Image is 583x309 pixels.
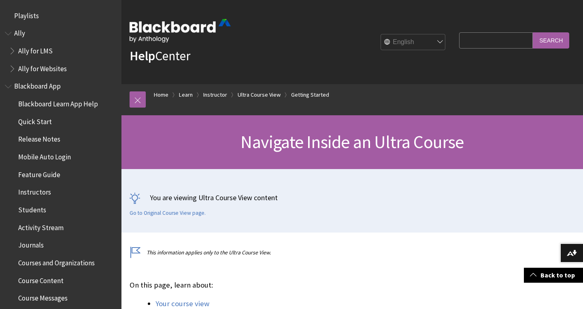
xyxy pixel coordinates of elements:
span: Feature Guide [18,168,60,179]
p: On this page, learn about: [130,280,455,290]
span: Students [18,203,46,214]
span: Playlists [14,9,39,20]
p: You are viewing Ultra Course View content [130,193,575,203]
a: Back to top [524,268,583,283]
p: This information applies only to the Ultra Course View. [130,249,455,256]
span: Quick Start [18,115,52,126]
span: Navigate Inside an Ultra Course [240,131,464,153]
span: Activity Stream [18,221,64,232]
a: Getting Started [291,90,329,100]
span: Blackboard App [14,80,61,91]
span: Course Content [18,274,64,285]
span: Blackboard Learn App Help [18,97,98,108]
span: Courses and Organizations [18,256,95,267]
strong: Help [130,48,155,64]
a: Your course view [155,299,209,309]
a: Learn [179,90,193,100]
span: Release Notes [18,133,60,144]
a: HelpCenter [130,48,190,64]
span: Ally [14,27,25,38]
img: Blackboard by Anthology [130,19,231,42]
span: Instructors [18,186,51,197]
span: Course Messages [18,292,68,303]
input: Search [533,32,569,48]
nav: Book outline for Playlists [5,9,117,23]
span: Journals [18,239,44,250]
a: Go to Original Course View page. [130,210,206,217]
span: Ally for LMS [18,44,53,55]
nav: Book outline for Anthology Ally Help [5,27,117,76]
a: Home [154,90,168,100]
select: Site Language Selector [381,34,446,51]
span: Ally for Websites [18,62,67,73]
span: Mobile Auto Login [18,150,71,161]
a: Instructor [203,90,227,100]
a: Ultra Course View [238,90,281,100]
